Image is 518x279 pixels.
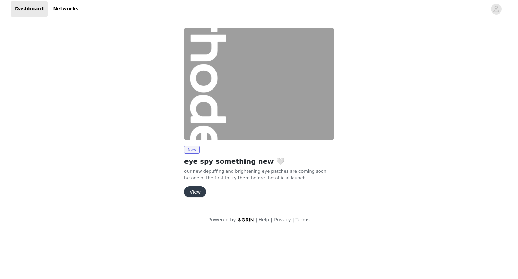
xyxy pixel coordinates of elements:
h2: eye spy something new 🤍 [184,156,334,167]
a: View [184,189,206,195]
button: View [184,186,206,197]
p: our new depuffing and brightening eye patches are coming soon. be one of the first to try them be... [184,168,334,181]
span: | [271,217,272,222]
a: Terms [295,217,309,222]
img: logo [237,218,254,222]
span: New [184,146,200,154]
div: avatar [493,4,499,15]
span: | [256,217,257,222]
a: Dashboard [11,1,48,17]
span: Powered by [208,217,236,222]
a: Help [259,217,269,222]
img: rhode skin [184,28,334,140]
a: Networks [49,1,82,17]
span: | [292,217,294,222]
a: Privacy [274,217,291,222]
